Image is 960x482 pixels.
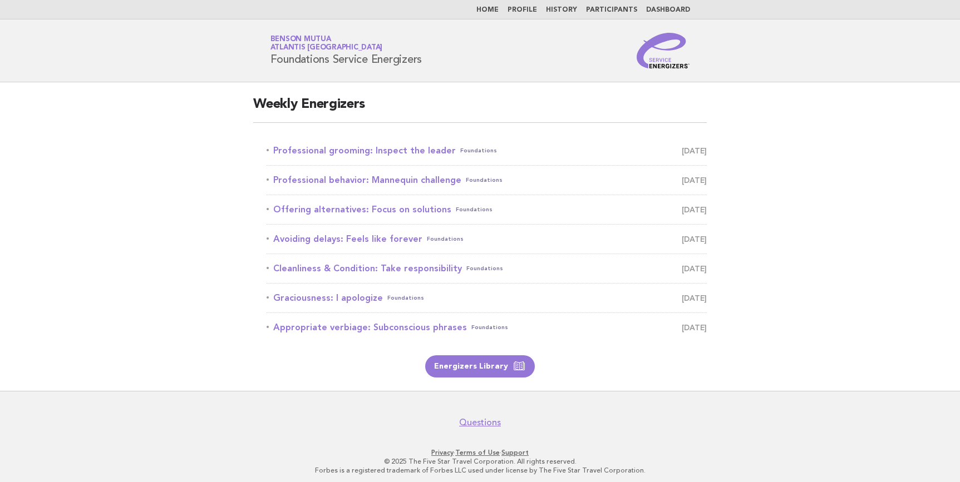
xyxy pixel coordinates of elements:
[270,36,383,51] a: Benson MutuaAtlantis [GEOGRAPHIC_DATA]
[546,7,577,13] a: History
[140,457,821,466] p: © 2025 The Five Star Travel Corporation. All rights reserved.
[646,7,690,13] a: Dashboard
[387,290,424,306] span: Foundations
[425,355,535,377] a: Energizers Library
[267,143,707,158] a: Professional grooming: Inspect the leaderFoundations [DATE]
[682,143,707,158] span: [DATE]
[501,449,529,456] a: Support
[456,202,493,217] span: Foundations
[466,261,503,276] span: Foundations
[682,172,707,188] span: [DATE]
[140,448,821,457] p: · ·
[455,449,500,456] a: Terms of Use
[508,7,537,13] a: Profile
[140,466,821,475] p: Forbes is a registered trademark of Forbes LLC used under license by The Five Star Travel Corpora...
[637,33,690,68] img: Service Energizers
[431,449,454,456] a: Privacy
[267,290,707,306] a: Graciousness: I apologizeFoundations [DATE]
[460,143,497,158] span: Foundations
[270,44,383,52] span: Atlantis [GEOGRAPHIC_DATA]
[476,7,499,13] a: Home
[682,202,707,217] span: [DATE]
[586,7,637,13] a: Participants
[459,417,501,428] a: Questions
[267,202,707,217] a: Offering alternatives: Focus on solutionsFoundations [DATE]
[270,36,422,65] h1: Foundations Service Energizers
[267,320,707,335] a: Appropriate verbiage: Subconscious phrasesFoundations [DATE]
[682,261,707,276] span: [DATE]
[682,320,707,335] span: [DATE]
[466,172,503,188] span: Foundations
[267,231,707,247] a: Avoiding delays: Feels like foreverFoundations [DATE]
[682,290,707,306] span: [DATE]
[682,231,707,247] span: [DATE]
[471,320,508,335] span: Foundations
[253,96,707,123] h2: Weekly Energizers
[267,172,707,188] a: Professional behavior: Mannequin challengeFoundations [DATE]
[427,231,464,247] span: Foundations
[267,261,707,276] a: Cleanliness & Condition: Take responsibilityFoundations [DATE]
